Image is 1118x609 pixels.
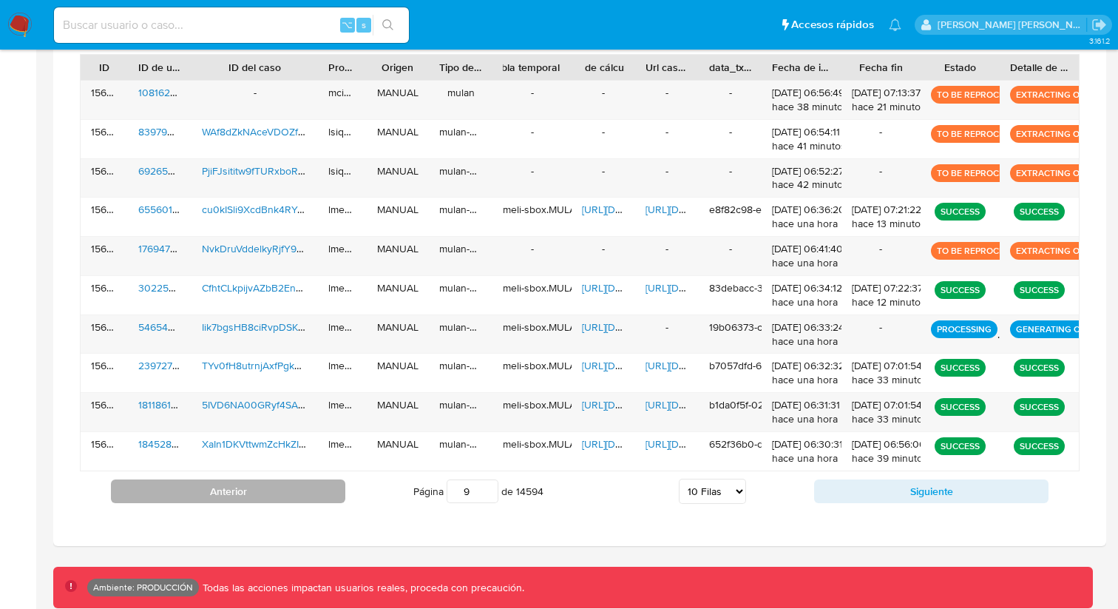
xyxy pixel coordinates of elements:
a: Notificaciones [889,18,901,31]
p: Ambiente: PRODUCCIÓN [93,585,193,591]
p: Todas las acciones impactan usuarios reales, proceda con precaución. [199,581,524,595]
span: Accesos rápidos [791,17,874,33]
p: edwin.alonso@mercadolibre.com.co [938,18,1087,32]
input: Buscar usuario o caso... [54,16,409,35]
a: Salir [1091,17,1107,33]
span: s [362,18,366,32]
button: search-icon [373,15,403,36]
span: 3.161.2 [1089,35,1111,47]
span: ⌥ [342,18,353,32]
